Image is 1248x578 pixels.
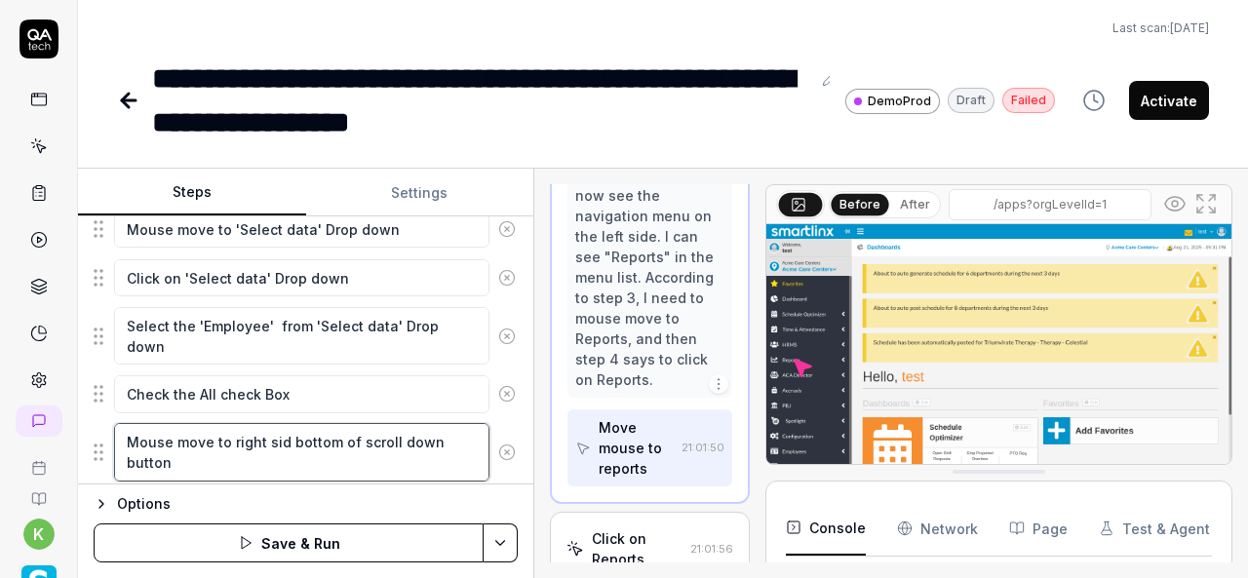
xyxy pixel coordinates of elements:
div: Perfect! I can see the hamburger menu has opened and I can now see the navigation menu on the lef... [575,124,724,390]
span: Last scan: [1112,19,1209,37]
button: Remove step [489,210,525,249]
button: Open in full screen [1190,188,1222,219]
button: Activate [1129,81,1209,120]
button: Last scan:[DATE] [1112,19,1209,37]
div: Suggestions [94,373,518,414]
div: Suggestions [94,422,518,482]
button: After [892,194,938,215]
div: Move mouse to reports [599,417,674,479]
button: Show all interative elements [1159,188,1190,219]
button: Network [897,501,978,556]
button: Test & Agent [1099,501,1210,556]
div: Suggestions [94,257,518,298]
button: Move mouse to reports21:01:50 [567,409,732,486]
div: Suggestions [94,306,518,366]
img: Screenshot [766,224,1231,515]
div: Click on Reports [592,528,682,569]
button: Settings [306,170,534,216]
a: New conversation [16,405,62,437]
time: 21:01:50 [682,441,724,454]
a: Documentation [8,476,69,507]
button: Remove step [489,433,525,472]
time: 21:01:56 [690,542,733,556]
button: Remove step [489,317,525,356]
div: Draft [948,88,994,113]
button: Before [832,193,889,214]
span: DemoProd [868,93,931,110]
a: DemoProd [845,88,940,114]
button: Remove step [489,374,525,413]
button: Remove step [489,258,525,297]
div: Suggestions [94,209,518,250]
div: Failed [1002,88,1055,113]
button: Steps [78,170,306,216]
time: [DATE] [1170,20,1209,35]
div: Options [117,492,518,516]
a: Book a call with us [8,444,69,476]
button: Console [786,501,866,556]
button: Options [94,492,518,516]
button: Save & Run [94,523,484,562]
button: Page [1009,501,1068,556]
button: View version history [1071,81,1117,120]
button: k [23,519,55,550]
